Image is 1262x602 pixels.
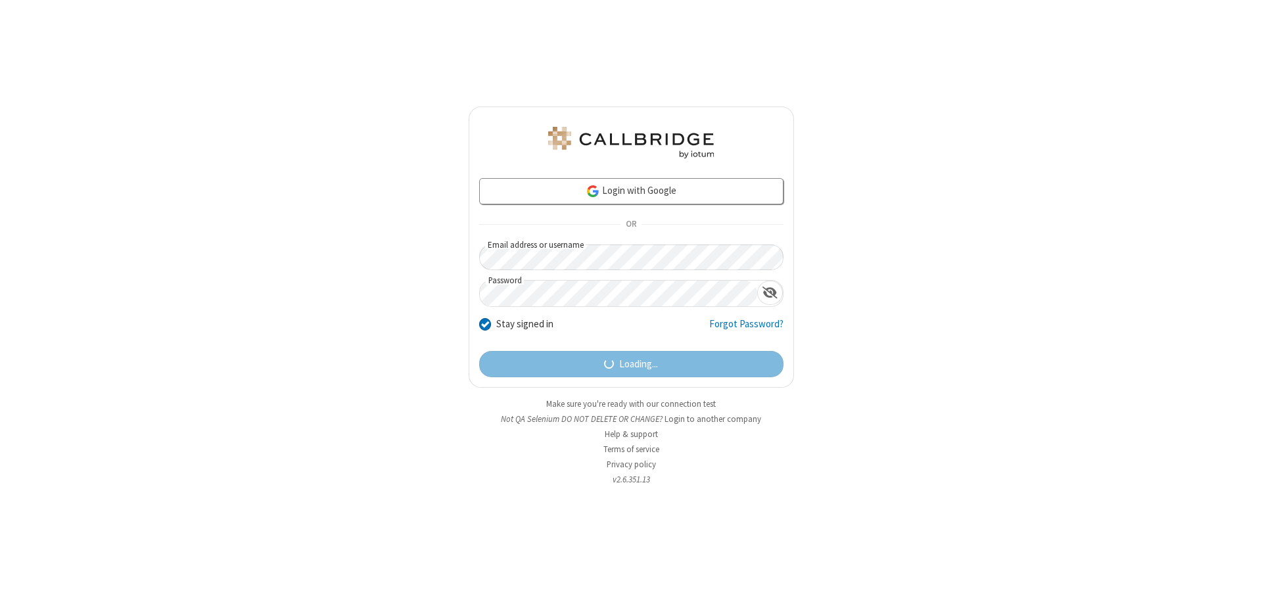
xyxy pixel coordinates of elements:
button: Loading... [479,351,783,377]
a: Privacy policy [607,459,656,470]
span: Loading... [619,357,658,372]
button: Login to another company [665,413,761,425]
label: Stay signed in [496,317,553,332]
a: Make sure you're ready with our connection test [546,398,716,409]
input: Password [480,281,757,306]
img: QA Selenium DO NOT DELETE OR CHANGE [546,127,716,158]
li: Not QA Selenium DO NOT DELETE OR CHANGE? [469,413,794,425]
img: google-icon.png [586,184,600,198]
a: Terms of service [603,444,659,455]
a: Help & support [605,428,658,440]
li: v2.6.351.13 [469,473,794,486]
a: Forgot Password? [709,317,783,342]
a: Login with Google [479,178,783,204]
div: Show password [757,281,783,305]
input: Email address or username [479,244,783,270]
span: OR [620,216,642,234]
